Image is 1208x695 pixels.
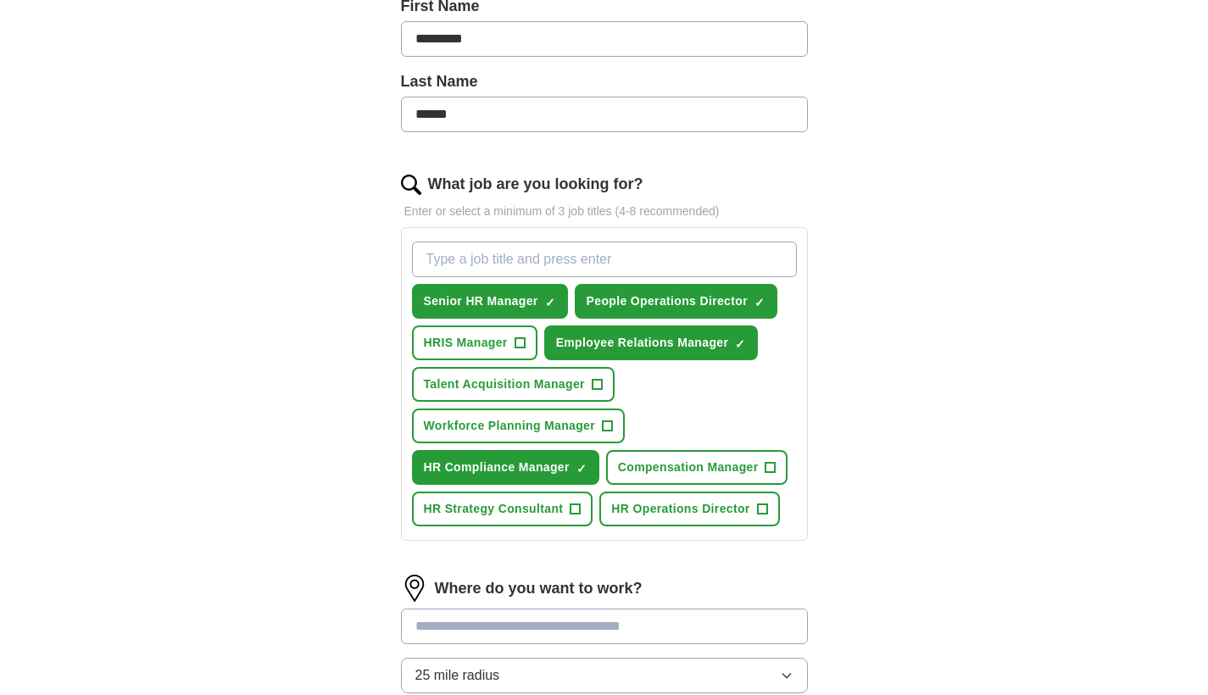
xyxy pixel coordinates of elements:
img: search.png [401,175,421,195]
span: People Operations Director [587,292,748,310]
button: Employee Relations Manager✓ [544,325,759,360]
span: HRIS Manager [424,334,508,352]
span: Talent Acquisition Manager [424,375,585,393]
img: location.png [401,575,428,602]
span: ✓ [576,462,587,475]
button: People Operations Director✓ [575,284,777,319]
button: 25 mile radius [401,658,808,693]
span: HR Compliance Manager [424,459,570,476]
input: Type a job title and press enter [412,242,797,277]
span: Employee Relations Manager [556,334,729,352]
span: HR Operations Director [611,500,749,518]
label: Last Name [401,70,808,93]
span: ✓ [735,337,745,351]
span: HR Strategy Consultant [424,500,564,518]
span: Senior HR Manager [424,292,538,310]
label: What job are you looking for? [428,173,643,196]
button: Workforce Planning Manager [412,409,626,443]
span: ✓ [754,296,765,309]
p: Enter or select a minimum of 3 job titles (4-8 recommended) [401,203,808,220]
span: ✓ [545,296,555,309]
button: HRIS Manager [412,325,537,360]
span: Workforce Planning Manager [424,417,596,435]
button: HR Operations Director [599,492,779,526]
button: HR Strategy Consultant [412,492,593,526]
button: Talent Acquisition Manager [412,367,615,402]
span: Compensation Manager [618,459,759,476]
span: 25 mile radius [415,665,500,686]
label: Where do you want to work? [435,577,643,600]
button: HR Compliance Manager✓ [412,450,599,485]
button: Senior HR Manager✓ [412,284,568,319]
button: Compensation Manager [606,450,788,485]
